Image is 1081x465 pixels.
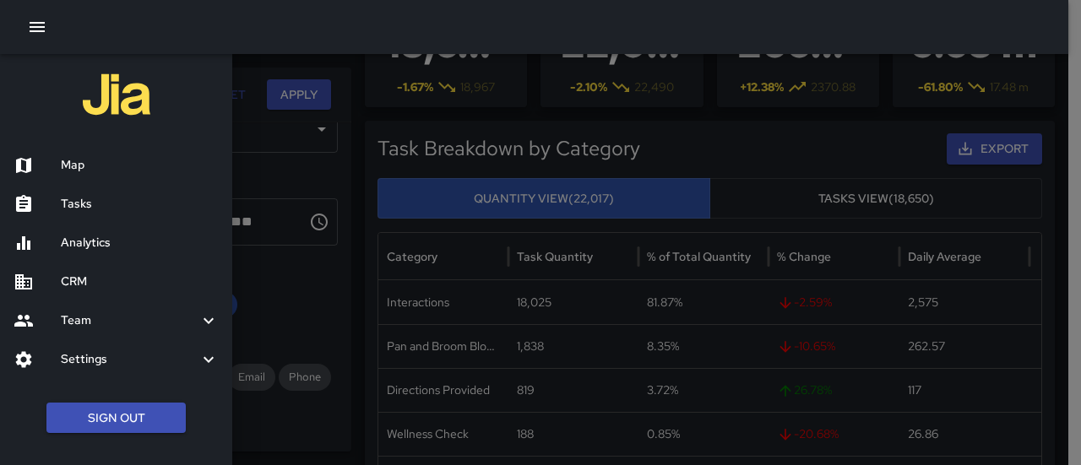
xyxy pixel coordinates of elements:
img: jia-logo [83,61,150,128]
button: Sign Out [46,403,186,434]
h6: Settings [61,350,198,369]
h6: CRM [61,273,219,291]
h6: Map [61,156,219,175]
h6: Tasks [61,195,219,214]
h6: Team [61,311,198,330]
h6: Analytics [61,234,219,252]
